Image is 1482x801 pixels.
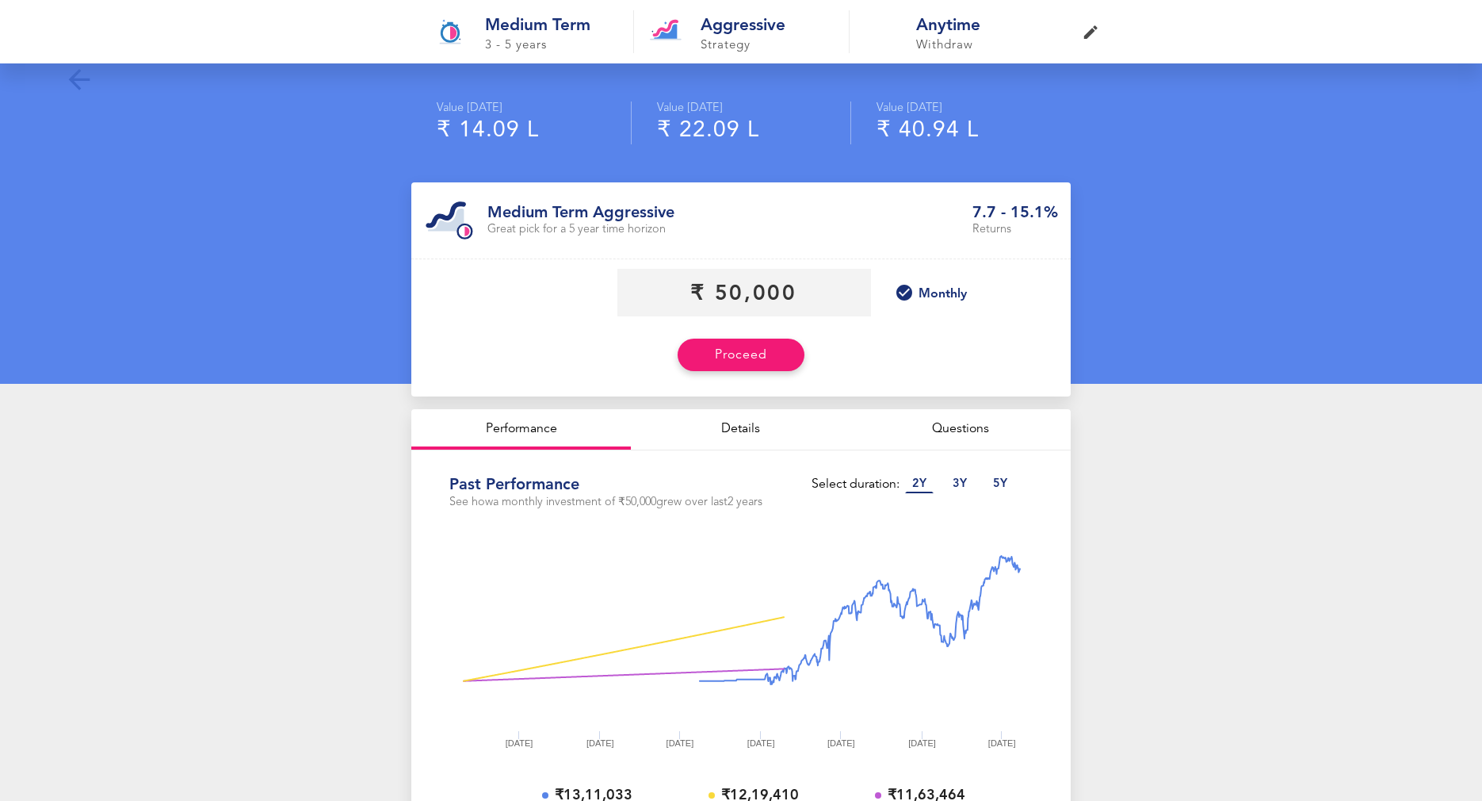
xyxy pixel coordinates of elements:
p: Monthly [919,287,967,302]
p: 2 Y [905,476,934,493]
div: Details [631,409,850,450]
p: Withdraw [916,38,1047,54]
h1: ₹ 40.94 L [877,116,979,144]
h1: Past performance [449,476,579,495]
p: 3 Y [945,476,974,493]
p: Value [DATE] [437,102,502,116]
h1: Medium Term [485,18,616,34]
tspan: [DATE] [827,738,855,748]
tspan: [DATE] [908,738,936,748]
p: 3 - 5 years [485,38,616,54]
tspan: [DATE] [666,738,693,748]
p: Value [DATE] [877,102,942,116]
tspan: [DATE] [987,738,1015,748]
h1: Anytime [916,18,1047,34]
tspan: [DATE] [747,738,774,748]
div: Performance [411,409,631,450]
p: Strategy [701,38,831,54]
h1: 7.7 - 15.1% [972,204,1058,223]
p: See how a monthly investment of ₹50,000 grew over last 2 years [449,495,762,510]
h1: Medium Term Aggressive [487,204,674,223]
input: Enter amount [617,269,871,316]
h1: ₹ 22.09 L [657,116,759,144]
p: Great pick for a 5 year time horizon [487,223,666,237]
tspan: [DATE] [505,738,533,748]
img: medium-aggressive.svg [424,195,475,246]
p: 5 Y [985,476,1014,493]
h1: ₹ 14.09 L [437,116,539,144]
button: Proceed [678,339,804,371]
tspan: [DATE] [586,738,613,748]
p: Returns [972,223,1011,237]
h1: Aggressive [701,18,831,34]
p: Value [DATE] [657,102,723,116]
div: Select duration: [812,476,1020,493]
div: Questions [851,409,1071,450]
